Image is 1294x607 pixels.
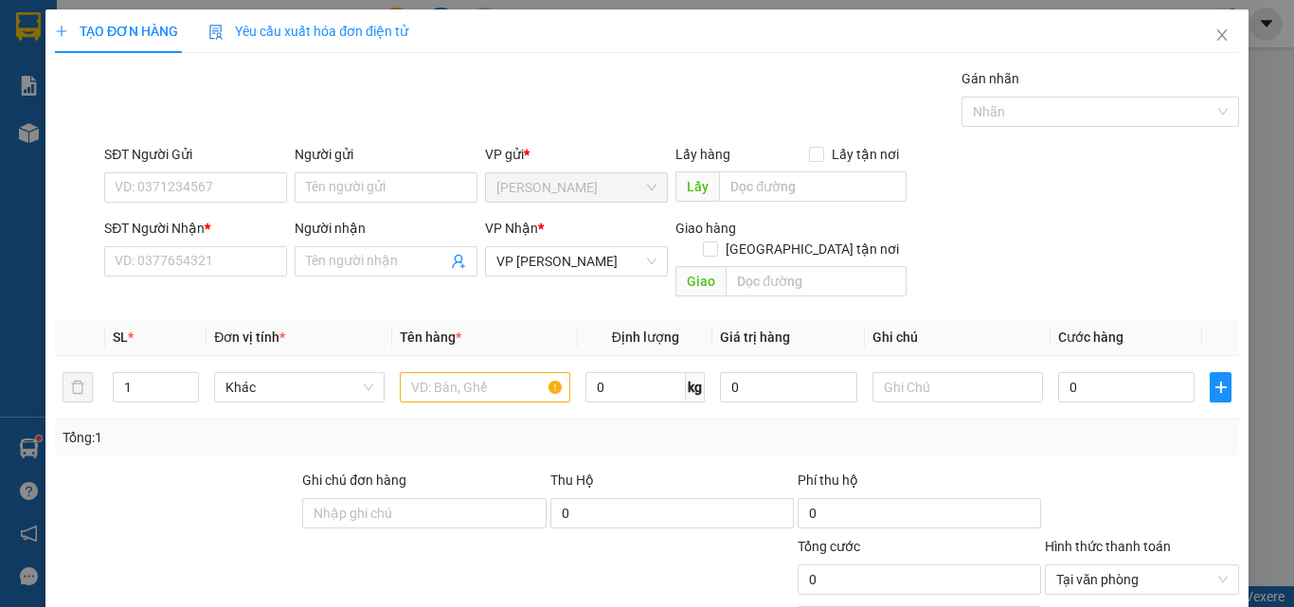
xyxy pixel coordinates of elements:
[720,330,790,345] span: Giá trị hàng
[104,218,287,239] div: SĐT Người Nhận
[225,373,373,402] span: Khác
[675,171,719,202] span: Lấy
[400,372,570,402] input: VD: Bàn, Ghế
[549,473,593,488] span: Thu Hộ
[55,25,68,38] span: plus
[726,266,906,296] input: Dọc đường
[1058,330,1123,345] span: Cước hàng
[1214,27,1230,43] span: close
[1056,565,1228,594] span: Tại văn phòng
[485,144,668,165] div: VP gửi
[302,473,406,488] label: Ghi chú đơn hàng
[63,427,501,448] div: Tổng: 1
[865,319,1051,356] th: Ghi chú
[496,173,656,202] span: Hồ Chí Minh
[675,266,726,296] span: Giao
[208,25,224,40] img: icon
[872,372,1043,402] input: Ghi Chú
[485,221,538,236] span: VP Nhận
[675,221,736,236] span: Giao hàng
[295,144,477,165] div: Người gửi
[675,147,730,162] span: Lấy hàng
[208,24,408,39] span: Yêu cầu xuất hóa đơn điện tử
[719,171,906,202] input: Dọc đường
[717,239,906,259] span: [GEOGRAPHIC_DATA] tận nơi
[302,498,546,528] input: Ghi chú đơn hàng
[720,372,856,402] input: 0
[823,144,906,165] span: Lấy tận nơi
[686,372,705,402] span: kg
[1211,380,1231,395] span: plus
[295,218,477,239] div: Người nhận
[1045,539,1171,554] label: Hình thức thanh toán
[496,247,656,276] span: VP Phan Rang
[113,330,128,345] span: SL
[55,24,178,39] span: TẠO ĐƠN HÀNG
[214,330,285,345] span: Đơn vị tính
[611,330,678,345] span: Định lượng
[798,470,1041,498] div: Phí thu hộ
[962,71,1019,86] label: Gán nhãn
[104,144,287,165] div: SĐT Người Gửi
[798,539,860,554] span: Tổng cước
[451,254,466,269] span: user-add
[400,330,461,345] span: Tên hàng
[1210,372,1231,402] button: plus
[1195,9,1249,62] button: Close
[63,372,93,402] button: delete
